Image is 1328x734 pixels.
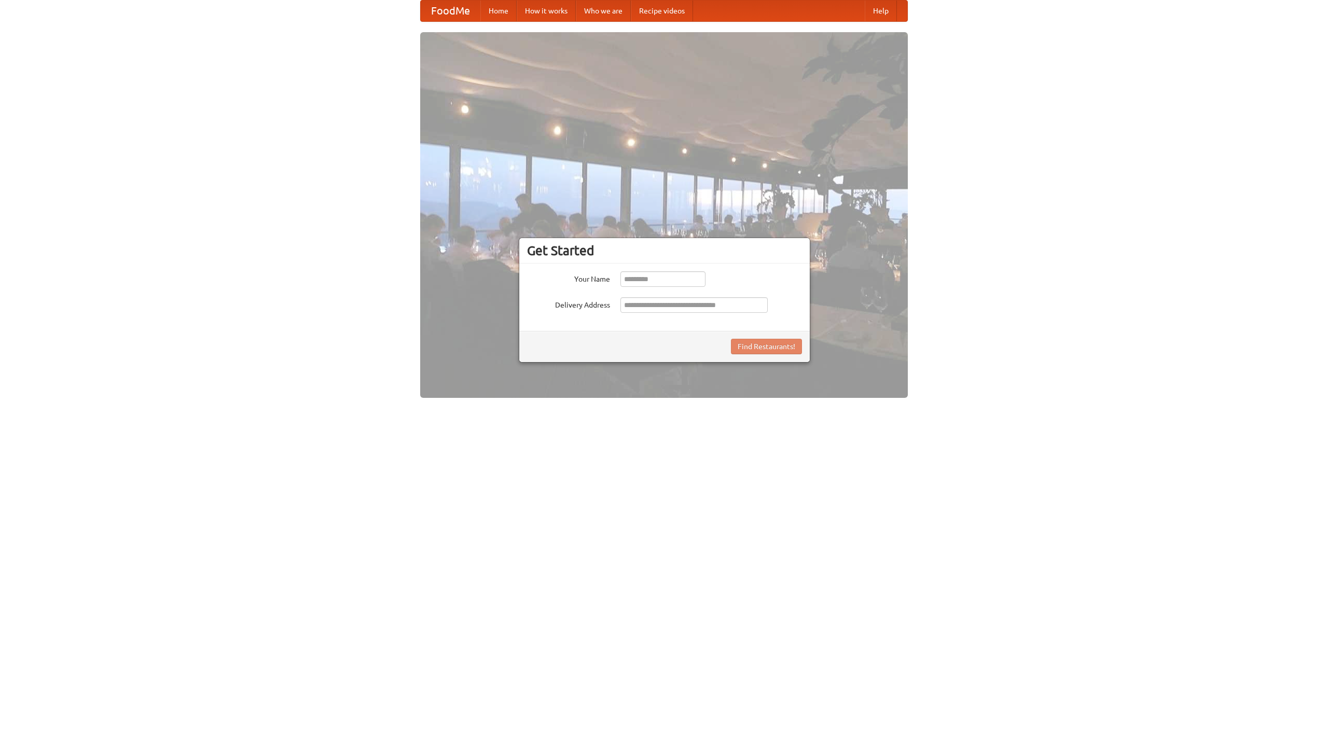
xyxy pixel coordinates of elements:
h3: Get Started [527,243,802,258]
button: Find Restaurants! [731,339,802,354]
label: Your Name [527,271,610,284]
a: Who we are [576,1,631,21]
a: Recipe videos [631,1,693,21]
a: How it works [517,1,576,21]
a: Home [480,1,517,21]
a: FoodMe [421,1,480,21]
label: Delivery Address [527,297,610,310]
a: Help [865,1,897,21]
